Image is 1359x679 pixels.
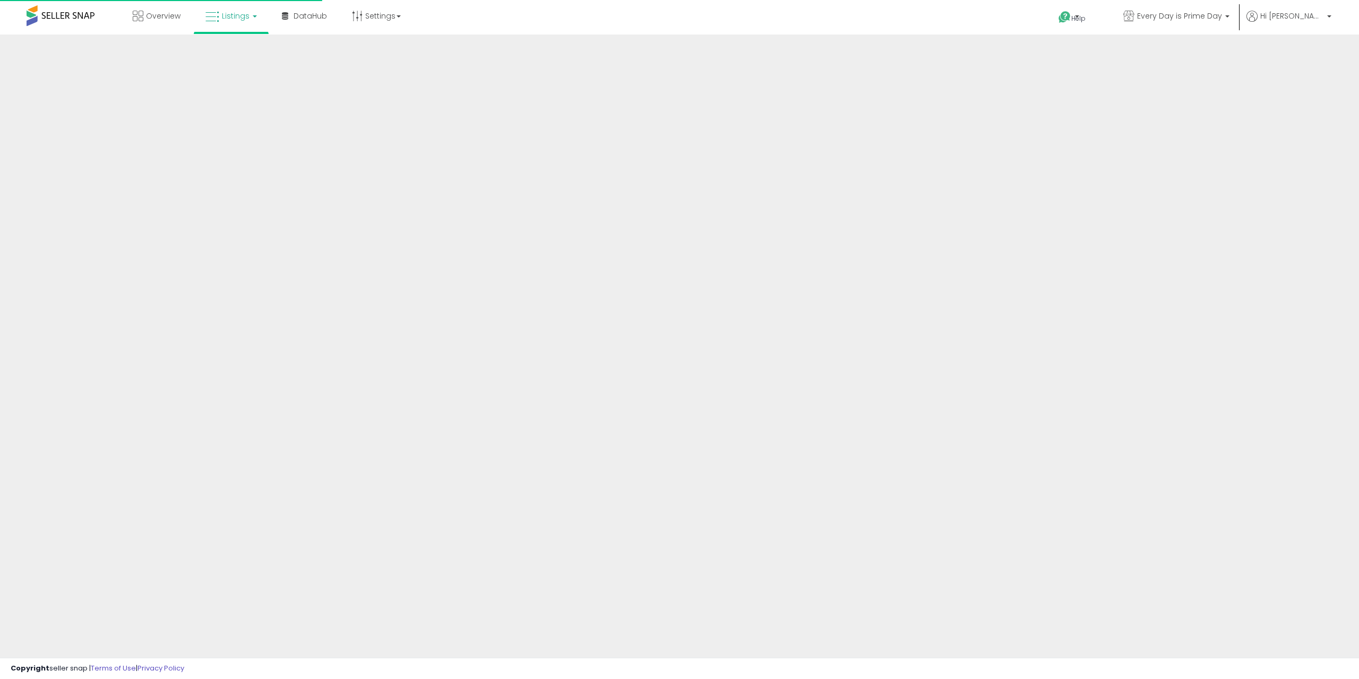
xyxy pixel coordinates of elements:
span: Listings [222,11,250,21]
span: Hi [PERSON_NAME] [1260,11,1324,21]
span: DataHub [294,11,327,21]
a: Hi [PERSON_NAME] [1246,11,1331,35]
i: Get Help [1058,11,1071,24]
span: Help [1071,14,1086,23]
span: Every Day is Prime Day [1137,11,1222,21]
span: Overview [146,11,180,21]
a: Help [1050,3,1106,35]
